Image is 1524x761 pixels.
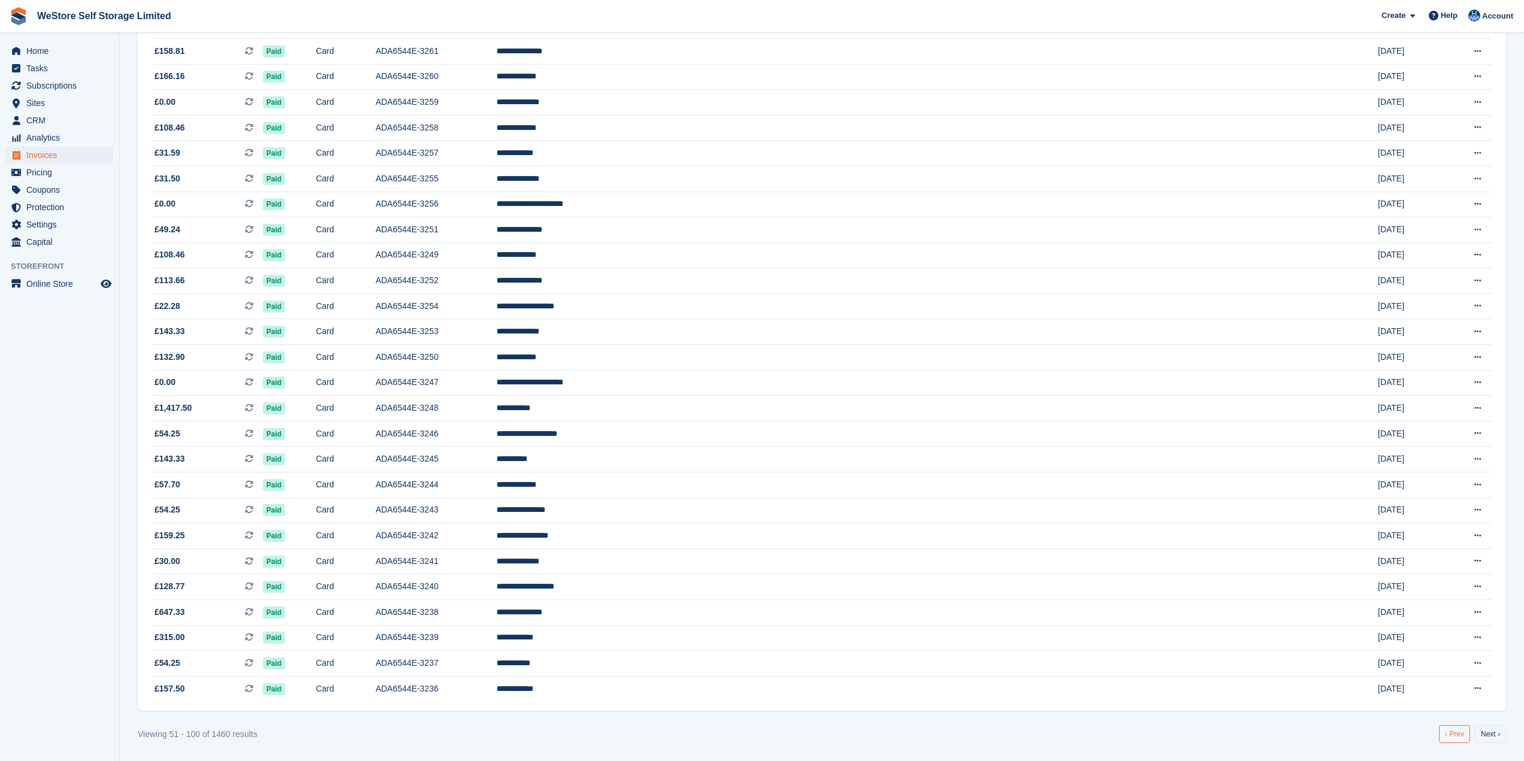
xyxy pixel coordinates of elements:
[6,95,113,111] a: menu
[1378,523,1444,549] td: [DATE]
[1441,10,1458,22] span: Help
[375,268,496,294] td: ADA6544E-3252
[375,192,496,217] td: ADA6544E-3256
[1468,10,1480,22] img: Joanne Goff
[1378,651,1444,677] td: [DATE]
[26,275,98,292] span: Online Store
[1475,725,1506,743] a: Next
[154,147,180,159] span: £31.59
[375,523,496,549] td: ADA6544E-3242
[375,115,496,141] td: ADA6544E-3258
[263,581,285,593] span: Paid
[154,631,185,644] span: £315.00
[375,166,496,192] td: ADA6544E-3255
[6,147,113,163] a: menu
[263,326,285,338] span: Paid
[263,147,285,159] span: Paid
[154,606,185,618] span: £647.33
[375,293,496,319] td: ADA6544E-3254
[26,216,98,233] span: Settings
[6,112,113,129] a: menu
[263,657,285,669] span: Paid
[375,548,496,574] td: ADA6544E-3241
[6,216,113,233] a: menu
[154,274,185,287] span: £113.66
[1378,268,1444,294] td: [DATE]
[32,6,176,26] a: WeStore Self Storage Limited
[316,38,375,64] td: Card
[6,77,113,94] a: menu
[316,548,375,574] td: Card
[263,504,285,516] span: Paid
[26,234,98,250] span: Capital
[375,472,496,498] td: ADA6544E-3244
[99,277,113,291] a: Preview store
[375,396,496,422] td: ADA6544E-3248
[316,217,375,243] td: Card
[154,172,180,185] span: £31.50
[375,676,496,701] td: ADA6544E-3236
[1378,242,1444,268] td: [DATE]
[154,325,185,338] span: £143.33
[26,147,98,163] span: Invoices
[154,70,185,83] span: £166.16
[26,181,98,198] span: Coupons
[375,217,496,243] td: ADA6544E-3251
[263,530,285,542] span: Paid
[26,199,98,216] span: Protection
[263,556,285,568] span: Paid
[1378,676,1444,701] td: [DATE]
[263,71,285,83] span: Paid
[1378,345,1444,371] td: [DATE]
[1482,10,1513,22] span: Account
[1439,725,1470,743] a: Previous
[154,453,185,465] span: £143.33
[263,301,285,313] span: Paid
[375,447,496,472] td: ADA6544E-3245
[26,95,98,111] span: Sites
[1378,192,1444,217] td: [DATE]
[316,600,375,626] td: Card
[316,64,375,90] td: Card
[316,676,375,701] td: Card
[154,478,180,491] span: £57.70
[1378,396,1444,422] td: [DATE]
[1378,141,1444,166] td: [DATE]
[1378,38,1444,64] td: [DATE]
[154,45,185,57] span: £158.81
[26,164,98,181] span: Pricing
[316,242,375,268] td: Card
[11,260,119,272] span: Storefront
[154,428,180,440] span: £54.25
[375,370,496,396] td: ADA6544E-3247
[316,396,375,422] td: Card
[154,248,185,261] span: £108.46
[375,574,496,600] td: ADA6544E-3240
[154,351,185,363] span: £132.90
[316,370,375,396] td: Card
[6,275,113,292] a: menu
[375,498,496,523] td: ADA6544E-3243
[263,173,285,185] span: Paid
[26,129,98,146] span: Analytics
[316,498,375,523] td: Card
[316,447,375,472] td: Card
[316,166,375,192] td: Card
[154,376,175,389] span: £0.00
[375,625,496,651] td: ADA6544E-3239
[316,141,375,166] td: Card
[263,46,285,57] span: Paid
[1378,498,1444,523] td: [DATE]
[154,504,180,516] span: £54.25
[316,90,375,116] td: Card
[1378,421,1444,447] td: [DATE]
[263,377,285,389] span: Paid
[375,319,496,345] td: ADA6544E-3253
[154,223,180,236] span: £49.24
[154,657,180,669] span: £54.25
[1378,472,1444,498] td: [DATE]
[6,129,113,146] a: menu
[316,651,375,677] td: Card
[6,164,113,181] a: menu
[1378,447,1444,472] td: [DATE]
